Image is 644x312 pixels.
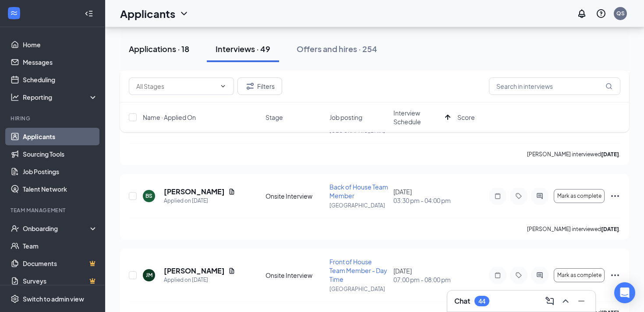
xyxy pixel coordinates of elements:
svg: ChevronUp [560,296,571,306]
div: Applied on [DATE] [164,276,235,284]
div: [DATE] [393,266,452,284]
div: Applications · 18 [129,43,189,54]
b: [DATE] [601,151,619,158]
div: Switch to admin view [23,294,84,303]
div: QS [616,10,625,17]
div: Interviews · 49 [216,43,270,54]
button: Mark as complete [554,189,605,203]
div: Open Intercom Messenger [614,282,635,303]
span: Back of House Team Member [329,183,388,200]
button: ChevronUp [559,294,573,308]
svg: QuestionInfo [596,8,606,19]
h5: [PERSON_NAME] [164,266,225,276]
svg: ActiveChat [534,193,545,200]
svg: Collapse [85,9,93,18]
svg: ArrowUp [442,112,453,123]
span: Job posting [329,113,362,122]
svg: UserCheck [11,224,19,233]
svg: MagnifyingGlass [605,83,612,90]
svg: Document [228,188,235,195]
a: Messages [23,53,98,71]
svg: Analysis [11,93,19,102]
svg: Ellipses [610,191,620,201]
div: Onsite Interview [265,271,324,280]
button: Minimize [574,294,588,308]
span: Mark as complete [557,272,602,278]
span: Score [457,113,475,122]
input: Search in interviews [489,77,620,95]
svg: ActiveChat [534,272,545,279]
svg: Document [228,267,235,274]
div: JM [146,271,152,279]
div: Onsite Interview [265,192,324,200]
div: Offers and hires · 254 [297,43,377,54]
a: Applicants [23,128,98,145]
div: Onboarding [23,224,90,233]
svg: Tag [513,272,524,279]
button: Mark as complete [554,268,605,282]
span: Interview Schedule [393,109,442,126]
svg: Note [492,193,503,200]
svg: WorkstreamLogo [10,9,18,18]
svg: Notifications [577,8,587,19]
p: [GEOGRAPHIC_DATA] [329,285,388,293]
span: Front of House Team Member - Day Time [329,258,387,283]
h1: Applicants [120,6,175,21]
svg: Note [492,272,503,279]
svg: Ellipses [610,270,620,280]
p: [PERSON_NAME] interviewed . [527,225,620,233]
span: Stage [265,113,283,122]
p: [GEOGRAPHIC_DATA] [329,202,388,209]
div: Hiring [11,115,96,122]
svg: Minimize [576,296,587,306]
a: DocumentsCrown [23,255,98,272]
span: Mark as complete [557,193,602,199]
span: Name · Applied On [143,113,196,122]
span: 03:30 pm - 04:00 pm [393,196,452,205]
svg: ChevronDown [179,8,189,19]
div: [DATE] [393,187,452,205]
p: [PERSON_NAME] interviewed . [527,151,620,158]
a: Scheduling [23,71,98,88]
input: All Stages [136,81,216,91]
span: 07:00 pm - 08:00 pm [393,275,452,284]
b: [DATE] [601,226,619,232]
a: SurveysCrown [23,272,98,290]
svg: ChevronDown [219,83,226,90]
svg: Tag [513,193,524,200]
div: Reporting [23,93,98,102]
div: BS [145,192,152,200]
div: 44 [478,298,485,305]
div: Team Management [11,207,96,214]
a: Talent Network [23,180,98,198]
a: Home [23,36,98,53]
svg: Settings [11,294,19,303]
h5: [PERSON_NAME] [164,187,225,196]
h3: Chat [454,296,470,306]
svg: Filter [245,81,255,91]
svg: ComposeMessage [545,296,555,306]
a: Sourcing Tools [23,145,98,163]
button: ComposeMessage [543,294,557,308]
a: Team [23,237,98,255]
a: Job Postings [23,163,98,180]
button: Filter Filters [237,77,282,95]
div: Applied on [DATE] [164,196,235,205]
